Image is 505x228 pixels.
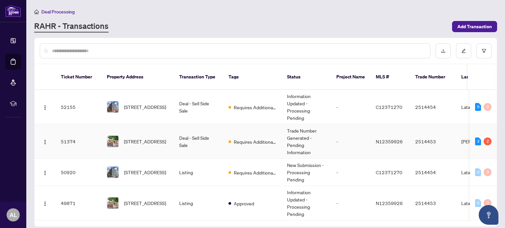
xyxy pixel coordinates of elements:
[42,170,48,176] img: Logo
[331,186,371,220] td: -
[475,199,481,207] div: 0
[174,159,223,186] td: Listing
[282,186,331,220] td: Information Updated - Processing Pending
[456,43,471,58] button: edit
[331,90,371,124] td: -
[410,159,456,186] td: 2514454
[107,136,118,147] img: thumbnail-img
[42,105,48,110] img: Logo
[475,103,481,111] div: 9
[484,199,492,207] div: 0
[282,124,331,159] td: Trade Number Generated - Pending Information
[376,169,402,175] span: C12371270
[461,49,466,53] span: edit
[282,159,331,186] td: New Submission - Processing Pending
[34,21,108,32] a: RAHR - Transactions
[331,159,371,186] td: -
[371,64,410,90] th: MLS #
[234,169,277,176] span: Requires Additional Docs
[482,49,486,53] span: filter
[376,138,403,144] span: N12359926
[107,101,118,113] img: thumbnail-img
[410,124,456,159] td: 2514453
[441,49,445,53] span: download
[331,64,371,90] th: Project Name
[475,168,481,176] div: 0
[282,64,331,90] th: Status
[234,104,277,111] span: Requires Additional Docs
[479,205,498,225] button: Open asap
[484,137,492,145] div: 2
[56,64,102,90] th: Ticket Number
[484,103,492,111] div: 0
[124,169,166,176] span: [STREET_ADDRESS]
[484,168,492,176] div: 0
[56,159,102,186] td: 50920
[174,124,223,159] td: Deal - Sell Side Sale
[124,103,166,111] span: [STREET_ADDRESS]
[452,21,497,32] button: Add Transaction
[223,64,282,90] th: Tags
[56,186,102,220] td: 49871
[107,167,118,178] img: thumbnail-img
[42,201,48,206] img: Logo
[5,5,21,17] img: logo
[40,102,50,112] button: Logo
[410,90,456,124] td: 2514454
[282,90,331,124] td: Information Updated - Processing Pending
[457,21,492,32] span: Add Transaction
[42,139,48,145] img: Logo
[41,9,75,15] span: Deal Processing
[436,43,451,58] button: download
[376,104,402,110] span: C12371270
[410,64,456,90] th: Trade Number
[10,210,17,219] span: AL
[174,64,223,90] th: Transaction Type
[234,200,254,207] span: Approved
[40,167,50,177] button: Logo
[40,198,50,208] button: Logo
[476,43,492,58] button: filter
[56,124,102,159] td: 51374
[331,124,371,159] td: -
[34,10,39,14] span: home
[410,186,456,220] td: 2514453
[124,199,166,207] span: [STREET_ADDRESS]
[107,197,118,209] img: thumbnail-img
[56,90,102,124] td: 52155
[102,64,174,90] th: Property Address
[40,136,50,147] button: Logo
[174,90,223,124] td: Deal - Sell Side Sale
[475,137,481,145] div: 3
[174,186,223,220] td: Listing
[124,138,166,145] span: [STREET_ADDRESS]
[376,200,403,206] span: N12359926
[234,138,277,145] span: Requires Additional Docs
